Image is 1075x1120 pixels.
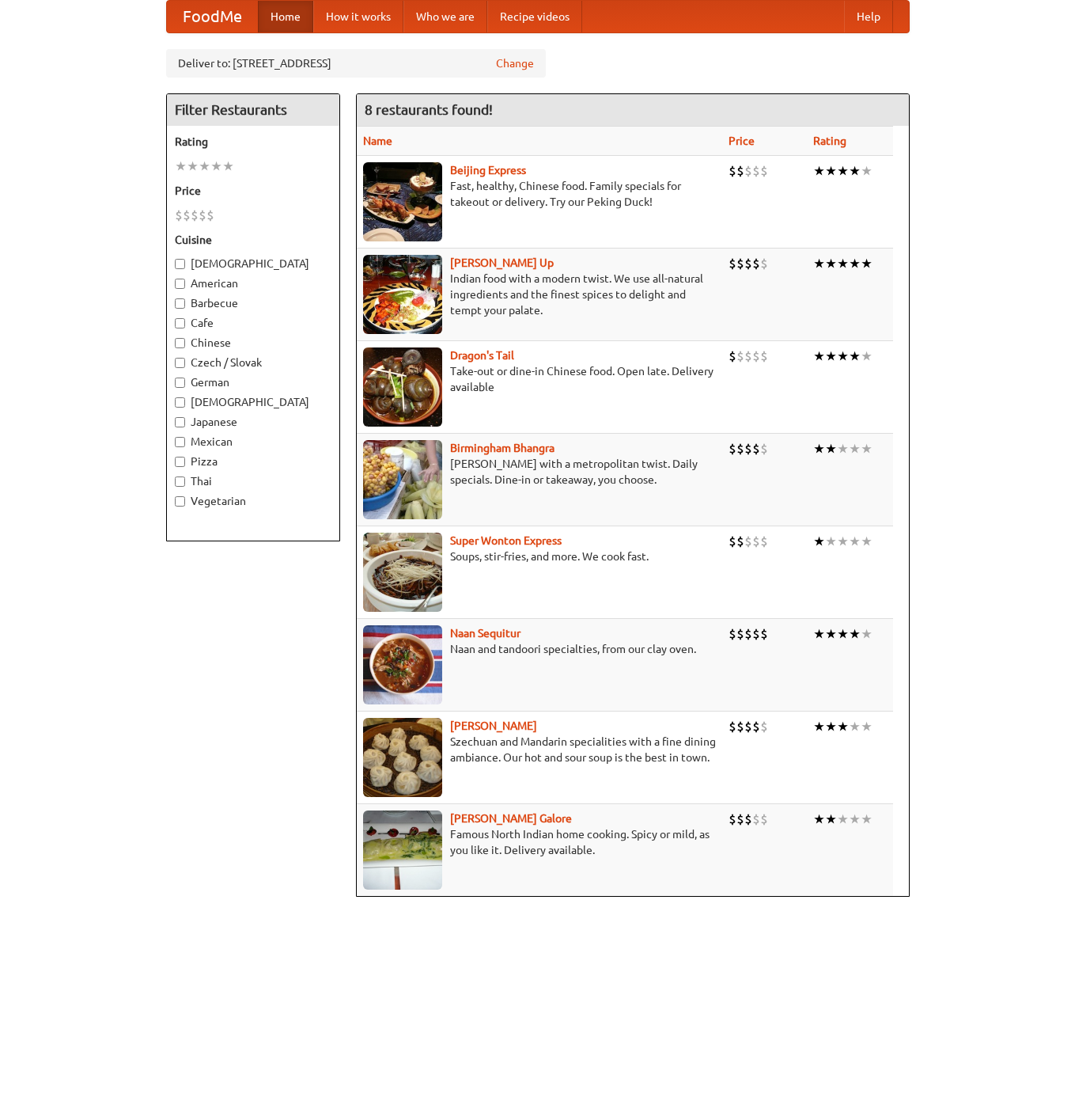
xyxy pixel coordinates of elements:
[752,533,760,550] li: $
[175,318,185,328] input: Cafe
[175,355,331,370] label: Czech / Slovak
[729,347,736,365] li: $
[861,625,872,643] li: ★
[752,255,760,272] li: $
[175,493,331,509] label: Vegetarian
[363,440,442,519] img: bhangra.jpg
[166,49,546,78] div: Deliver to: [STREET_ADDRESS]
[736,255,744,272] li: $
[363,533,442,612] img: superwonton.jpg
[825,255,837,272] li: ★
[849,255,861,272] li: ★
[175,259,185,269] input: [DEMOGRAPHIC_DATA]
[175,358,185,368] input: Czech / Slovak
[844,1,893,32] a: Help
[363,718,442,797] img: shandong.jpg
[450,256,554,269] b: [PERSON_NAME] Up
[825,347,837,365] li: ★
[744,162,752,180] li: $
[175,338,185,348] input: Chinese
[175,279,185,289] input: American
[825,625,837,643] li: ★
[313,1,403,32] a: How it works
[363,456,717,488] p: [PERSON_NAME] with a metropolitan twist. Daily specials. Dine-in or takeaway, you choose.
[849,718,861,735] li: ★
[813,811,825,828] li: ★
[760,255,768,272] li: $
[729,255,736,272] li: $
[825,162,837,180] li: ★
[837,533,849,550] li: ★
[736,533,744,550] li: $
[744,255,752,272] li: $
[744,811,752,828] li: $
[175,437,185,447] input: Mexican
[736,162,744,180] li: $
[849,347,861,365] li: ★
[861,811,872,828] li: ★
[752,718,760,735] li: $
[736,625,744,643] li: $
[849,440,861,457] li: ★
[175,183,331,199] h5: Price
[729,135,755,147] a: Price
[837,625,849,643] li: ★
[175,434,331,450] label: Mexican
[183,207,191,224] li: $
[861,718,872,735] li: ★
[760,811,768,828] li: $
[363,178,717,210] p: Fast, healthy, Chinese food. Family specials for takeout or delivery. Try our Peking Duck!
[744,440,752,457] li: $
[496,55,534,71] a: Change
[365,102,493,117] ng-pluralize: 8 restaurants found!
[175,232,331,248] h5: Cuisine
[744,533,752,550] li: $
[450,534,562,547] a: Super Wonton Express
[849,811,861,828] li: ★
[729,533,736,550] li: $
[752,162,760,180] li: $
[175,378,185,388] input: German
[729,625,736,643] li: $
[363,734,717,765] p: Szechuan and Mandarin specialities with a fine dining ambiance. Our hot and sour soup is the best...
[752,347,760,365] li: $
[210,158,222,175] li: ★
[167,94,339,126] h4: Filter Restaurants
[744,718,752,735] li: $
[825,718,837,735] li: ★
[760,347,768,365] li: $
[206,207,214,224] li: $
[363,625,442,704] img: naansequitur.jpg
[175,397,185,408] input: [DEMOGRAPHIC_DATA]
[450,719,537,732] a: [PERSON_NAME]
[760,718,768,735] li: $
[363,826,717,858] p: Famous North Indian home cooking. Spicy or mild, as you like it. Delivery available.
[363,363,717,395] p: Take-out or dine-in Chinese food. Open late. Delivery available
[450,164,526,177] a: Beijing Express
[175,335,331,351] label: Chinese
[191,207,199,224] li: $
[813,255,825,272] li: ★
[813,440,825,457] li: ★
[450,812,572,825] a: [PERSON_NAME] Galore
[849,162,861,180] li: ★
[861,440,872,457] li: ★
[729,440,736,457] li: $
[837,162,849,180] li: ★
[837,347,849,365] li: ★
[175,207,183,224] li: $
[175,158,187,175] li: ★
[837,440,849,457] li: ★
[258,1,313,32] a: Home
[175,473,331,489] label: Thai
[450,627,520,640] b: Naan Sequitur
[849,625,861,643] li: ★
[175,298,185,309] input: Barbecue
[175,457,185,467] input: Pizza
[849,533,861,550] li: ★
[175,256,331,271] label: [DEMOGRAPHIC_DATA]
[760,440,768,457] li: $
